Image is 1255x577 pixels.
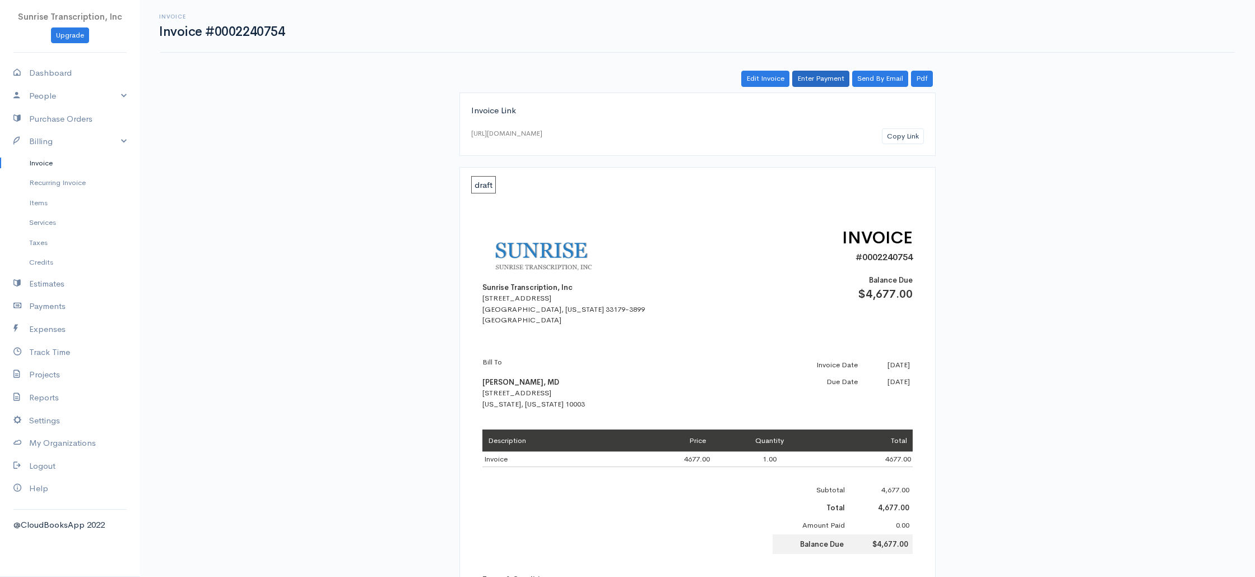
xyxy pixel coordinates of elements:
td: 0.00 [848,516,913,534]
td: [DATE] [861,373,913,390]
b: 4,677.00 [878,503,909,513]
div: [URL][DOMAIN_NAME] [471,128,542,139]
td: 1.00 [712,452,828,467]
a: Pdf [911,71,933,87]
span: $4,677.00 [858,287,913,301]
b: Sunrise Transcription, Inc [482,283,573,292]
b: Total [826,503,845,513]
span: Balance Due [869,275,913,285]
td: [DATE] [861,357,913,373]
td: Subtotal [773,481,848,499]
a: Send By Email [852,71,908,87]
td: $4,677.00 [848,534,913,555]
b: [PERSON_NAME], MD [482,377,559,387]
td: Balance Due [773,534,848,555]
td: Invoice [482,452,626,467]
td: Quantity [712,430,828,452]
a: Upgrade [51,27,89,44]
span: INVOICE [842,227,913,248]
span: Sunrise Transcription, Inc [18,11,122,22]
div: @CloudBooksApp 2022 [13,519,127,532]
span: #0002240754 [856,251,913,263]
div: [STREET_ADDRESS] [GEOGRAPHIC_DATA], [US_STATE] 33179-3899 [GEOGRAPHIC_DATA] [482,293,678,326]
td: 4677.00 [626,452,712,467]
td: Amount Paid [773,516,848,534]
td: Invoice Date [773,357,861,373]
button: Copy Link [882,128,924,145]
div: [STREET_ADDRESS] [US_STATE], [US_STATE] 10003 [482,357,678,409]
span: draft [471,176,496,193]
img: logo-41.gif [482,225,622,282]
div: Invoice Link [471,104,924,117]
p: Bill To [482,357,678,368]
h6: Invoice [159,13,285,20]
a: Enter Payment [792,71,849,87]
a: Edit Invoice [741,71,789,87]
td: 4,677.00 [848,481,913,499]
td: 4677.00 [828,452,913,467]
td: Description [482,430,626,452]
td: Due Date [773,373,861,390]
h1: Invoice #0002240754 [159,25,285,39]
td: Price [626,430,712,452]
td: Total [828,430,913,452]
